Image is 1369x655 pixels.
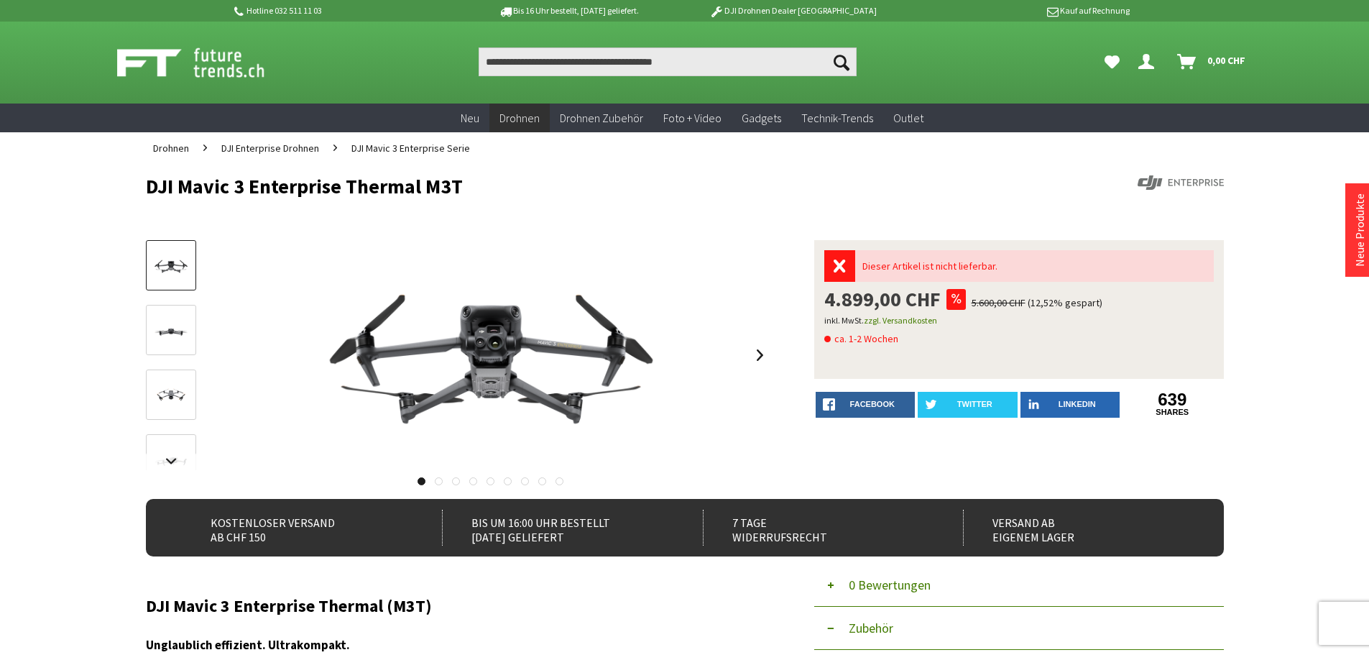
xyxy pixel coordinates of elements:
[732,104,791,133] a: Gadgets
[742,111,781,125] span: Gadgets
[214,132,326,164] a: DJI Enterprise Drohnen
[918,392,1018,418] a: twitter
[550,104,653,133] a: Drohnen Zubehör
[816,392,916,418] a: facebook
[826,47,857,76] button: Suchen
[864,315,937,326] a: zzgl. Versandkosten
[791,104,883,133] a: Technik-Trends
[146,132,196,164] a: Drohnen
[499,111,540,125] span: Drohnen
[893,111,923,125] span: Outlet
[1123,408,1222,417] a: shares
[1138,175,1224,190] img: DJI Enterprise
[963,510,1192,546] div: Versand ab eigenem Lager
[1123,392,1222,408] a: 639
[146,636,771,654] h3: Unglaublich effizient. Ultrakompakt.
[456,2,681,19] p: Bis 16 Uhr bestellt, [DATE] geliefert.
[1020,392,1120,418] a: LinkedIn
[681,2,905,19] p: DJI Drohnen Dealer [GEOGRAPHIC_DATA]
[824,312,1214,329] p: inkl. MwSt.
[1352,193,1367,267] a: Neue Produkte
[824,330,898,347] span: ca. 1-2 Wochen
[1028,296,1102,309] span: (12,52% gespart)
[824,289,941,309] span: 4.899,00 CHF
[1171,47,1253,76] a: Warenkorb
[182,510,411,546] div: Kostenloser Versand ab CHF 150
[1059,400,1096,408] span: LinkedIn
[146,597,771,615] h2: DJI Mavic 3 Enterprise Thermal (M3T)
[703,510,932,546] div: 7 Tage Widerrufsrecht
[153,142,189,155] span: Drohnen
[1207,49,1245,72] span: 0,00 CHF
[855,250,1214,282] div: Dieser Artikel ist nicht lieferbar.
[560,111,643,125] span: Drohnen Zubehör
[461,111,479,125] span: Neu
[232,2,456,19] p: Hotline 032 511 11 03
[344,132,477,164] a: DJI Mavic 3 Enterprise Serie
[850,400,895,408] span: facebook
[905,2,1130,19] p: Kauf auf Rechnung
[146,175,1008,197] h1: DJI Mavic 3 Enterprise Thermal M3T
[972,296,1025,309] span: 5.600,00 CHF
[287,240,695,470] img: DJI Mavic 3 Enterprise Thermal M3T
[117,45,296,81] img: Shop Futuretrends - zur Startseite wechseln
[489,104,550,133] a: Drohnen
[479,47,857,76] input: Produkt, Marke, Kategorie, EAN, Artikelnummer…
[351,142,470,155] span: DJI Mavic 3 Enterprise Serie
[814,564,1224,607] button: 0 Bewertungen
[150,255,192,278] img: Vorschau: DJI Mavic 3 Enterprise Thermal M3T
[801,111,873,125] span: Technik-Trends
[451,104,489,133] a: Neu
[653,104,732,133] a: Foto + Video
[663,111,722,125] span: Foto + Video
[957,400,992,408] span: twitter
[814,607,1224,650] button: Zubehör
[883,104,934,133] a: Outlet
[442,510,671,546] div: Bis um 16:00 Uhr bestellt [DATE] geliefert
[1133,47,1166,76] a: Dein Konto
[221,142,319,155] span: DJI Enterprise Drohnen
[1097,47,1127,76] a: Meine Favoriten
